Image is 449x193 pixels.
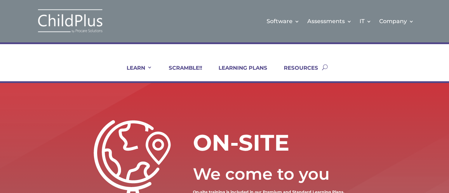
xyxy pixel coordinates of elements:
[193,159,427,189] div: We come to you
[307,7,352,35] a: Assessments
[118,64,152,81] a: LEARN
[267,7,300,35] a: Software
[193,128,379,161] h1: ON-SITE
[160,64,202,81] a: SCRAMBLE!!
[210,64,267,81] a: LEARNING PLANS
[275,64,318,81] a: RESOURCES
[379,7,414,35] a: Company
[360,7,371,35] a: IT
